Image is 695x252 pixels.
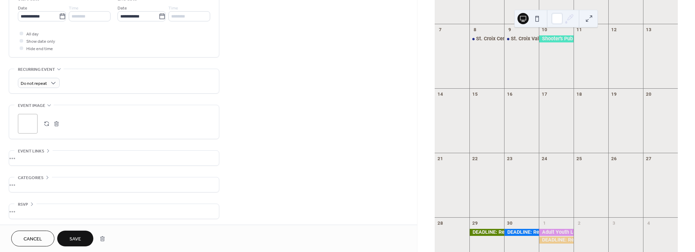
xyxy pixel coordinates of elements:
span: Time [168,5,178,12]
span: Event image [18,102,45,109]
div: 8 [472,26,478,33]
span: Cancel [24,236,42,243]
div: 7 [437,26,443,33]
button: Save [57,231,93,246]
span: RSVP [18,201,28,208]
span: Categories [18,174,44,182]
div: 30 [507,220,513,226]
div: Shooter's Pub 200th Annual Beanies & Weinies Dart Tournament [539,35,574,42]
span: Show date only [26,38,55,45]
button: Cancel [11,231,54,246]
div: ••• [9,177,219,192]
div: ; [18,114,38,134]
div: 23 [507,155,513,162]
span: All day [26,30,39,38]
div: DEADLINE: Remote Sunday Dart League [539,237,574,244]
div: 19 [611,91,617,97]
span: Recurring event [18,66,55,73]
div: 16 [507,91,513,97]
div: 18 [576,91,582,97]
div: 3 [611,220,617,226]
div: 20 [646,91,652,97]
div: DEADLINE: Remote Tuesday Dart League [504,229,539,236]
span: Time [69,5,79,12]
div: 27 [646,155,652,162]
div: 24 [541,155,548,162]
div: 13 [646,26,652,33]
span: Do not repeat [21,80,47,88]
div: 14 [437,91,443,97]
div: ••• [9,204,219,219]
div: 21 [437,155,443,162]
div: 4 [646,220,652,226]
span: Date [18,5,27,12]
span: Date [118,5,127,12]
div: St. Croix Valley Pool League Meeting [504,35,539,42]
div: 26 [611,155,617,162]
div: 28 [437,220,443,226]
div: St. Croix Valley Pool League Meeting [511,35,596,42]
div: 17 [541,91,548,97]
div: ••• [9,151,219,165]
span: Event links [18,148,44,155]
span: Hide end time [26,45,53,53]
div: St. Croix Central Dart League Meeting [476,35,563,42]
div: Adult Youth League: DEADLINE [539,229,574,236]
div: 10 [541,26,548,33]
div: 9 [507,26,513,33]
div: 12 [611,26,617,33]
div: 1 [541,220,548,226]
div: 11 [576,26,582,33]
div: DEADLINE: Remote Monday Dart League [469,229,504,236]
div: 2 [576,220,582,226]
div: 22 [472,155,478,162]
div: 29 [472,220,478,226]
div: 15 [472,91,478,97]
div: St. Croix Central Dart League Meeting [469,35,504,42]
div: 25 [576,155,582,162]
span: Save [69,236,81,243]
